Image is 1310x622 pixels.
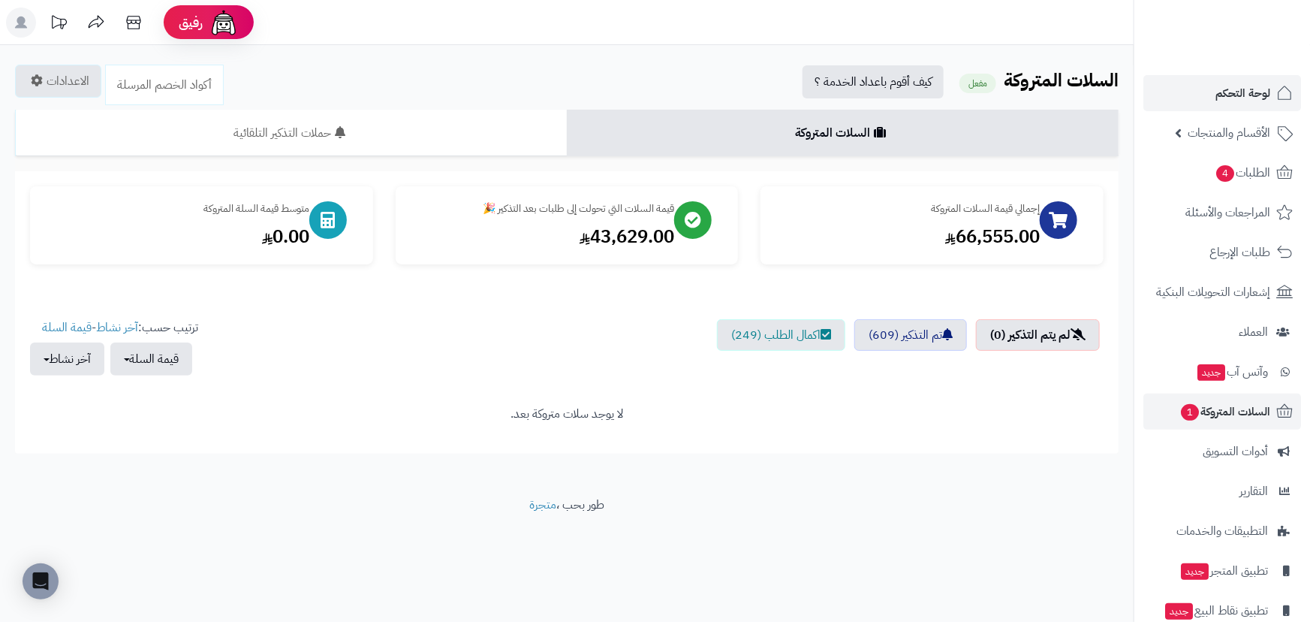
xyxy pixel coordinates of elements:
span: 1 [1181,404,1199,421]
a: الطلبات4 [1143,155,1301,191]
div: Open Intercom Messenger [23,563,59,599]
span: جديد [1181,563,1209,580]
span: أدوات التسويق [1203,441,1268,462]
b: السلات المتروكة [1004,67,1119,94]
div: قيمة السلات التي تحولت إلى طلبات بعد التذكير 🎉 [411,201,675,216]
a: كيف أقوم باعداد الخدمة ؟ [803,65,944,98]
a: متجرة [529,496,556,514]
span: الأقسام والمنتجات [1188,122,1270,143]
span: إشعارات التحويلات البنكية [1156,282,1270,303]
a: التقارير [1143,473,1301,509]
div: 66,555.00 [775,224,1040,249]
span: تطبيق نقاط البيع [1164,600,1268,621]
a: السلات المتروكة [567,110,1119,156]
button: آخر نشاط [30,343,104,376]
a: آخر نشاط [96,319,138,337]
div: 43,629.00 [411,224,675,249]
a: إشعارات التحويلات البنكية [1143,274,1301,310]
span: التقارير [1239,481,1268,502]
span: تطبيق المتجر [1179,560,1268,581]
span: رفيق [179,14,203,32]
span: وآتس آب [1196,361,1268,382]
a: اكمال الطلب (249) [717,319,845,351]
a: لم يتم التذكير (0) [976,319,1100,351]
a: أكواد الخصم المرسلة [105,65,224,105]
a: وآتس آبجديد [1143,354,1301,390]
span: التطبيقات والخدمات [1176,521,1268,542]
a: السلات المتروكة1 [1143,394,1301,430]
a: تم التذكير (609) [854,319,967,351]
span: جديد [1165,603,1193,620]
a: تحديثات المنصة [40,8,77,41]
div: متوسط قيمة السلة المتروكة [45,201,309,216]
span: طلبات الإرجاع [1209,242,1270,263]
img: ai-face.png [209,8,239,38]
a: أدوات التسويق [1143,433,1301,470]
div: لا يوجد سلات متروكة بعد. [30,406,1104,423]
ul: ترتيب حسب: - [30,319,198,376]
span: 4 [1216,165,1234,182]
span: الطلبات [1215,162,1270,183]
span: العملاء [1239,322,1268,343]
a: حملات التذكير التلقائية [15,110,567,156]
a: التطبيقات والخدمات [1143,513,1301,549]
a: العملاء [1143,314,1301,350]
small: مفعل [959,74,996,93]
div: إجمالي قيمة السلات المتروكة [775,201,1040,216]
span: لوحة التحكم [1215,83,1270,104]
span: جديد [1197,364,1225,381]
img: logo-2.png [1208,38,1296,70]
a: الاعدادات [15,65,101,98]
span: المراجعات والأسئلة [1185,202,1270,223]
span: السلات المتروكة [1179,401,1270,422]
a: لوحة التحكم [1143,75,1301,111]
a: طلبات الإرجاع [1143,234,1301,270]
div: 0.00 [45,224,309,249]
a: قيمة السلة [42,319,92,337]
a: المراجعات والأسئلة [1143,195,1301,231]
button: قيمة السلة [110,343,192,376]
a: تطبيق المتجرجديد [1143,553,1301,589]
